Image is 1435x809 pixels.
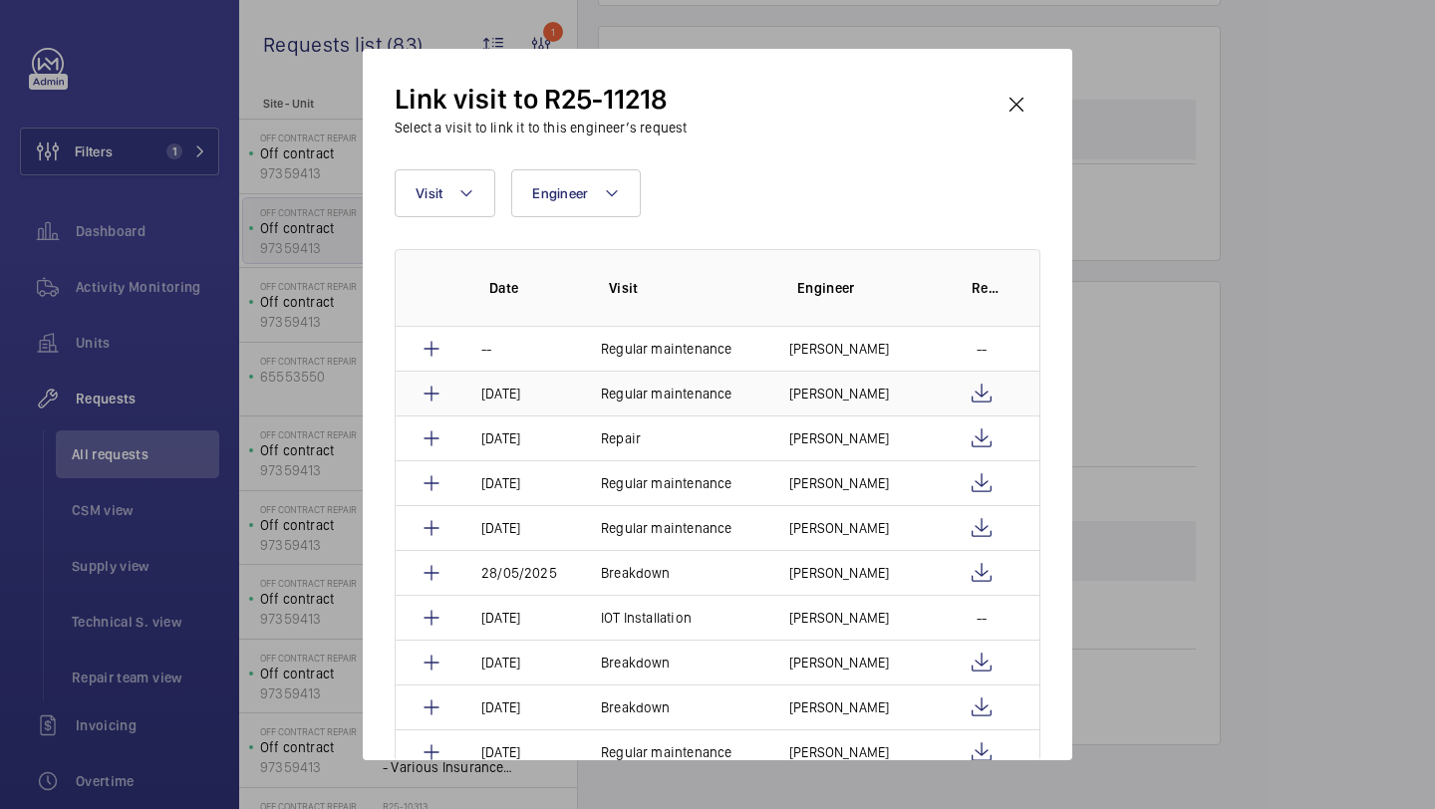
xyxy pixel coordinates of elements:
p: Regular maintenance [601,742,731,762]
p: Breakdown [601,697,671,717]
p: Regular maintenance [601,473,731,493]
p: [PERSON_NAME] [789,742,889,762]
h2: Link visit to R25-11218 [395,81,687,118]
p: [PERSON_NAME] [789,653,889,673]
p: [PERSON_NAME] [789,697,889,717]
p: -- [977,608,987,628]
p: Regular maintenance [601,384,731,404]
p: [PERSON_NAME] [789,518,889,538]
p: Date [489,278,577,298]
h3: Select a visit to link it to this engineer’s request [395,118,687,137]
p: [DATE] [481,384,520,404]
p: IOT Installation [601,608,692,628]
p: [DATE] [481,697,520,717]
button: Engineer [511,169,641,217]
p: [PERSON_NAME] [789,428,889,448]
p: [PERSON_NAME] [789,339,889,359]
span: Visit [416,185,442,201]
p: [DATE] [481,608,520,628]
p: Breakdown [601,653,671,673]
p: [PERSON_NAME] [789,563,889,583]
p: [PERSON_NAME] [789,384,889,404]
p: [DATE] [481,473,520,493]
p: [PERSON_NAME] [789,608,889,628]
button: Visit [395,169,495,217]
p: -- [977,339,987,359]
p: [DATE] [481,518,520,538]
p: [DATE] [481,653,520,673]
p: Visit [609,278,765,298]
p: Engineer [797,278,940,298]
p: [PERSON_NAME] [789,473,889,493]
p: [DATE] [481,742,520,762]
p: [DATE] [481,428,520,448]
p: 28/05/2025 [481,563,557,583]
p: Repair [601,428,641,448]
p: Report [972,278,1000,298]
p: Regular maintenance [601,518,731,538]
p: Regular maintenance [601,339,731,359]
p: -- [481,339,491,359]
p: Breakdown [601,563,671,583]
span: Engineer [532,185,588,201]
